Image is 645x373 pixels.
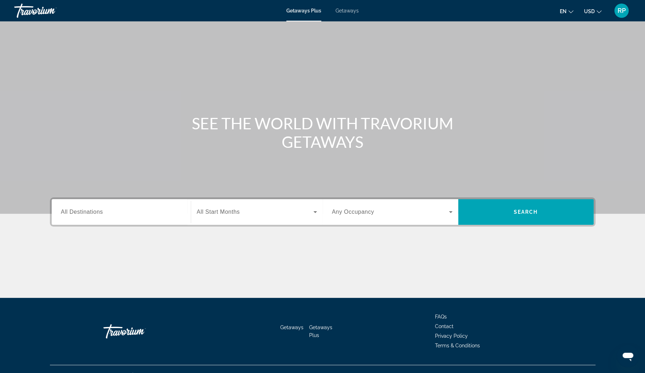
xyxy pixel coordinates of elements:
a: Getaways Plus [286,8,321,14]
span: RP [618,7,626,14]
a: Travorium [103,321,175,342]
span: Any Occupancy [332,209,374,215]
button: Change currency [584,6,602,16]
button: Change language [560,6,573,16]
a: Getaways [280,325,303,330]
div: Search widget [52,199,594,225]
a: Getaways Plus [309,325,332,338]
span: en [560,9,567,14]
h1: SEE THE WORLD WITH TRAVORIUM GETAWAYS [189,114,456,151]
span: USD [584,9,595,14]
span: Search [514,209,538,215]
span: All Destinations [61,209,103,215]
span: All Start Months [197,209,240,215]
button: Search [458,199,594,225]
iframe: Button to launch messaging window [616,344,639,367]
a: Travorium [14,1,86,20]
a: FAQs [435,314,447,320]
button: User Menu [612,3,631,18]
a: Contact [435,323,454,329]
a: Terms & Conditions [435,343,480,348]
a: Getaways [336,8,359,14]
a: Privacy Policy [435,333,468,339]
